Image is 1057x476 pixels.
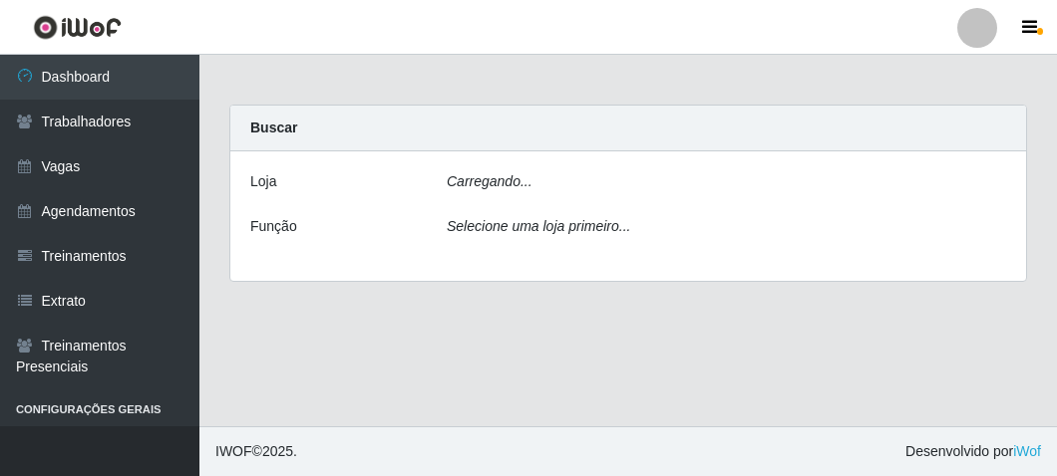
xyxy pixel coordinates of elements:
label: Função [250,216,297,237]
img: CoreUI Logo [33,15,122,40]
span: Desenvolvido por [905,441,1041,462]
strong: Buscar [250,119,297,135]
span: IWOF [215,443,252,459]
span: © 2025 . [215,441,297,462]
i: Carregando... [447,173,532,189]
a: iWof [1013,443,1041,459]
i: Selecione uma loja primeiro... [447,218,630,234]
label: Loja [250,171,276,192]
